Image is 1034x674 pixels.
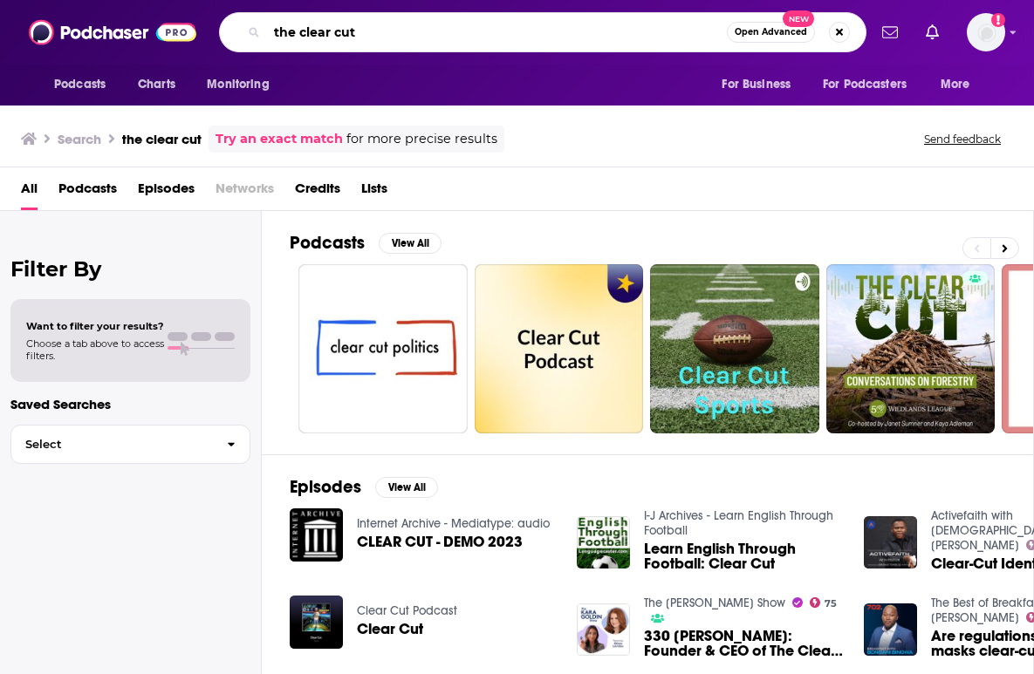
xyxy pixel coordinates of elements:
a: All [21,174,38,210]
button: open menu [195,68,291,101]
span: Networks [216,174,274,210]
img: 330 Olivia Landau: Founder & CEO of The Clear Cut [577,603,630,657]
button: open menu [928,68,992,101]
div: Search podcasts, credits, & more... [219,12,866,52]
span: Logged in as autumncomm [967,13,1005,51]
span: Charts [138,72,175,97]
a: 75 [810,597,838,608]
button: Send feedback [919,132,1006,146]
button: View All [375,477,438,498]
img: Clear-Cut Identity [864,516,917,569]
button: View All [379,233,442,254]
span: Choose a tab above to access filters. [26,337,164,362]
button: open menu [709,68,812,101]
span: for more precise results [346,129,497,149]
p: Saved Searches [10,396,250,412]
img: CLEAR CUT - DEMO 2023 [290,508,343,562]
a: PodcastsView All [290,232,442,254]
a: Credits [295,174,340,210]
a: The Kara Goldin Show [644,596,785,610]
a: Lists [361,174,387,210]
h3: the clear cut [122,131,202,147]
h2: Filter By [10,256,250,282]
a: I-J Archives - Learn English Through Football [644,508,833,538]
a: Show notifications dropdown [919,17,946,47]
span: 330 [PERSON_NAME]: Founder & CEO of The Clear Cut [644,629,843,658]
a: Show notifications dropdown [875,17,905,47]
a: Try an exact match [216,129,343,149]
button: open menu [42,68,128,101]
input: Search podcasts, credits, & more... [267,18,727,46]
span: Want to filter your results? [26,320,164,332]
h2: Episodes [290,476,361,498]
a: Charts [127,68,186,101]
img: Are regulations on wearing masks clear-cut? [864,603,917,657]
span: Podcasts [54,72,106,97]
a: Clear Cut Podcast [357,603,457,618]
a: 330 Olivia Landau: Founder & CEO of The Clear Cut [644,629,843,658]
a: Episodes [138,174,195,210]
h3: Search [58,131,101,147]
button: Select [10,425,250,464]
a: Podcasts [58,174,117,210]
span: Monitoring [207,72,269,97]
span: 75 [825,600,837,608]
img: User Profile [967,13,1005,51]
button: open menu [811,68,932,101]
img: Podchaser - Follow, Share and Rate Podcasts [29,16,196,49]
a: Clear Cut [357,622,423,637]
svg: Add a profile image [991,13,1005,27]
a: CLEAR CUT - DEMO 2023 [357,534,523,549]
span: Select [11,439,213,450]
span: For Podcasters [823,72,907,97]
span: New [783,10,814,27]
img: Learn English Through Football: Clear Cut [577,516,630,569]
button: Show profile menu [967,13,1005,51]
h2: Podcasts [290,232,365,254]
a: EpisodesView All [290,476,438,498]
a: Internet Archive - Mediatype: audio [357,516,550,531]
span: For Business [722,72,791,97]
img: Clear Cut [290,596,343,649]
a: Learn English Through Football: Clear Cut [644,541,843,571]
span: More [941,72,970,97]
button: Open AdvancedNew [727,22,815,43]
span: Open Advanced [735,28,807,37]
